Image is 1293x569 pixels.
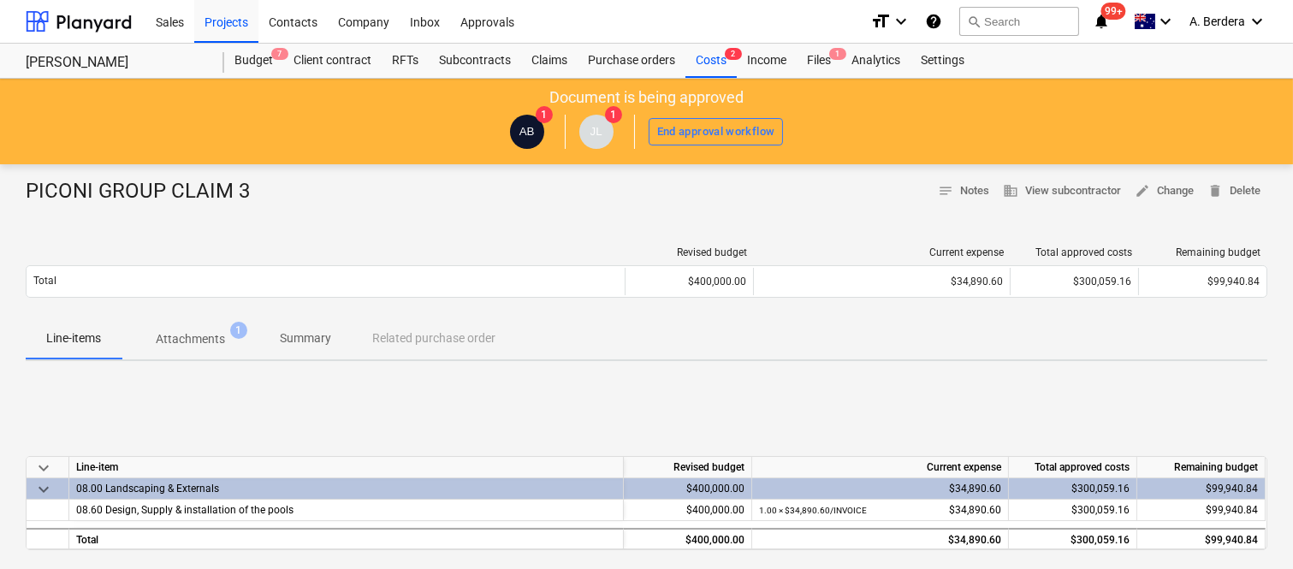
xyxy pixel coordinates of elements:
i: keyboard_arrow_down [1247,11,1267,32]
div: $34,890.60 [761,276,1003,287]
span: 1 [230,322,247,339]
div: Current expense [761,246,1004,258]
span: A. Berdera [1189,15,1245,28]
a: RFTs [382,44,429,78]
div: $34,890.60 [759,530,1001,551]
a: Settings [910,44,975,78]
div: PICONI GROUP CLAIM 3 [26,178,264,205]
div: $34,890.60 [759,478,1001,500]
div: Remaining budget [1137,457,1266,478]
span: 7 [271,48,288,60]
p: Total [33,274,56,288]
button: View subcontractor [996,178,1128,204]
div: Revised budget [632,246,747,258]
span: $99,940.84 [1206,504,1258,516]
div: $400,000.00 [624,500,752,521]
a: Costs2 [685,44,737,78]
a: Purchase orders [578,44,685,78]
div: Total [69,528,624,549]
div: $99,940.84 [1137,478,1266,500]
div: [PERSON_NAME] [26,54,204,72]
span: Change [1135,181,1194,201]
div: Costs [685,44,737,78]
div: $300,059.16 [1009,478,1137,500]
div: Line-item [69,457,624,478]
div: $400,000.00 [624,528,752,549]
div: $300,059.16 [1009,528,1137,549]
span: AB [519,125,535,138]
div: Joseph Licastro [579,115,614,149]
a: Income [737,44,797,78]
div: 08.00 Landscaping & Externals [76,478,616,499]
div: $300,059.16 [1010,268,1138,295]
div: $99,940.84 [1137,528,1266,549]
span: Notes [938,181,989,201]
span: edit [1135,183,1150,199]
i: format_size [870,11,891,32]
span: $99,940.84 [1207,276,1260,287]
div: Revised budget [624,457,752,478]
div: Total approved costs [1009,457,1137,478]
span: delete [1207,183,1223,199]
div: $34,890.60 [759,500,1001,521]
p: Summary [280,329,331,347]
span: Delete [1207,181,1260,201]
button: Search [959,7,1079,36]
a: Claims [521,44,578,78]
div: Current expense [752,457,1009,478]
i: keyboard_arrow_down [1155,11,1176,32]
span: 99+ [1101,3,1126,20]
small: 1.00 × $34,890.60 / INVOICE [759,506,867,515]
div: $400,000.00 [624,478,752,500]
button: Notes [931,178,996,204]
div: Files [797,44,841,78]
i: keyboard_arrow_down [891,11,911,32]
div: End approval workflow [657,122,775,142]
i: notifications [1093,11,1110,32]
div: Total approved costs [1017,246,1132,258]
button: End approval workflow [649,118,784,145]
iframe: Chat Widget [1207,487,1293,569]
div: Alberto Berdera [510,115,544,149]
button: Delete [1201,178,1267,204]
span: 2 [725,48,742,60]
div: $400,000.00 [625,268,753,295]
span: search [967,15,981,28]
span: keyboard_arrow_down [33,458,54,478]
div: Remaining budget [1146,246,1260,258]
span: business [1003,183,1018,199]
span: JL [590,125,602,138]
i: Knowledge base [925,11,942,32]
span: keyboard_arrow_down [33,479,54,500]
a: Budget7 [224,44,283,78]
span: $300,059.16 [1071,504,1130,516]
p: Line-items [46,329,101,347]
a: Subcontracts [429,44,521,78]
button: Change [1128,178,1201,204]
span: 1 [536,106,553,123]
span: 08.60 Design, Supply & installation of the pools [76,504,294,516]
p: Document is being approved [549,87,744,108]
div: Budget [224,44,283,78]
span: notes [938,183,953,199]
span: View subcontractor [1003,181,1121,201]
a: Analytics [841,44,910,78]
a: Client contract [283,44,382,78]
a: Files1 [797,44,841,78]
p: Attachments [156,330,225,348]
span: 1 [605,106,622,123]
span: 1 [829,48,846,60]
